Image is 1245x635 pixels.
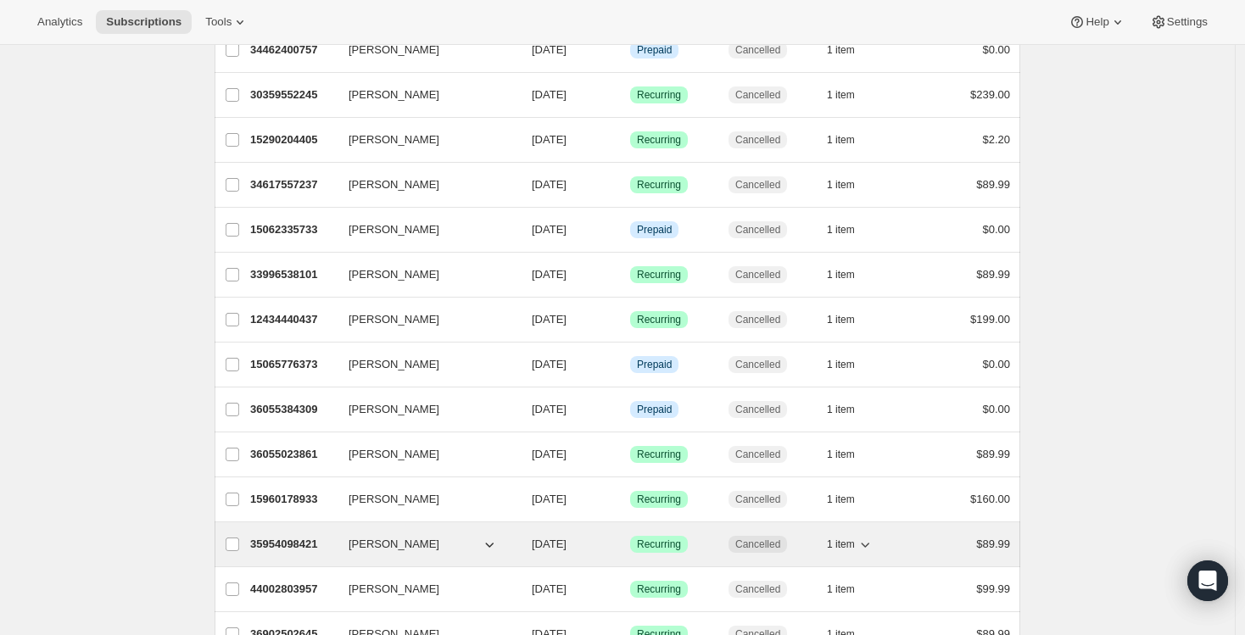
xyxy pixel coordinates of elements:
[827,268,855,281] span: 1 item
[338,396,508,423] button: [PERSON_NAME]
[338,261,508,288] button: [PERSON_NAME]
[827,88,855,102] span: 1 item
[827,398,874,421] button: 1 item
[637,43,672,57] span: Prepaid
[982,358,1010,370] span: $0.00
[532,358,567,370] span: [DATE]
[976,268,1010,281] span: $89.99
[976,582,1010,595] span: $99.99
[37,15,82,29] span: Analytics
[637,178,681,192] span: Recurring
[338,306,508,333] button: [PERSON_NAME]
[735,223,780,237] span: Cancelled
[250,86,335,103] p: 30359552245
[827,43,855,57] span: 1 item
[970,493,1010,505] span: $160.00
[532,313,567,326] span: [DATE]
[349,86,439,103] span: [PERSON_NAME]
[637,493,681,506] span: Recurring
[735,358,780,371] span: Cancelled
[250,128,1010,152] div: 15290204405[PERSON_NAME][DATE]SuccessRecurringCancelled1 item$2.20
[637,133,681,147] span: Recurring
[735,178,780,192] span: Cancelled
[349,42,439,58] span: [PERSON_NAME]
[250,221,335,238] p: 15062335733
[827,582,855,596] span: 1 item
[532,268,567,281] span: [DATE]
[338,351,508,378] button: [PERSON_NAME]
[637,582,681,596] span: Recurring
[982,223,1010,236] span: $0.00
[250,266,335,283] p: 33996538101
[827,313,855,326] span: 1 item
[827,263,874,287] button: 1 item
[827,538,855,551] span: 1 item
[735,538,780,551] span: Cancelled
[827,308,874,331] button: 1 item
[250,131,335,148] p: 15290204405
[96,10,192,34] button: Subscriptions
[735,43,780,57] span: Cancelled
[349,131,439,148] span: [PERSON_NAME]
[532,493,567,505] span: [DATE]
[532,133,567,146] span: [DATE]
[1167,15,1208,29] span: Settings
[338,486,508,513] button: [PERSON_NAME]
[982,43,1010,56] span: $0.00
[827,173,874,197] button: 1 item
[735,313,780,326] span: Cancelled
[250,487,1010,511] div: 15960178933[PERSON_NAME][DATE]SuccessRecurringCancelled1 item$160.00
[250,581,335,598] p: 44002803957
[532,178,567,191] span: [DATE]
[735,448,780,461] span: Cancelled
[532,88,567,101] span: [DATE]
[532,43,567,56] span: [DATE]
[637,538,681,551] span: Recurring
[637,448,681,461] span: Recurring
[1058,10,1136,34] button: Help
[637,223,672,237] span: Prepaid
[827,487,874,511] button: 1 item
[338,216,508,243] button: [PERSON_NAME]
[827,353,874,376] button: 1 item
[250,577,1010,601] div: 44002803957[PERSON_NAME][DATE]SuccessRecurringCancelled1 item$99.99
[827,443,874,466] button: 1 item
[349,266,439,283] span: [PERSON_NAME]
[982,133,1010,146] span: $2.20
[338,36,508,64] button: [PERSON_NAME]
[349,311,439,328] span: [PERSON_NAME]
[970,313,1010,326] span: $199.00
[735,268,780,281] span: Cancelled
[338,81,508,109] button: [PERSON_NAME]
[637,403,672,416] span: Prepaid
[250,536,335,553] p: 35954098421
[205,15,232,29] span: Tools
[250,446,335,463] p: 36055023861
[250,491,335,508] p: 15960178933
[349,536,439,553] span: [PERSON_NAME]
[250,263,1010,287] div: 33996538101[PERSON_NAME][DATE]SuccessRecurringCancelled1 item$89.99
[827,577,874,601] button: 1 item
[532,538,567,550] span: [DATE]
[250,398,1010,421] div: 36055384309[PERSON_NAME][DATE]InfoPrepaidCancelled1 item$0.00
[532,223,567,236] span: [DATE]
[827,218,874,242] button: 1 item
[970,88,1010,101] span: $239.00
[1140,10,1218,34] button: Settings
[250,311,335,328] p: 12434440437
[250,173,1010,197] div: 34617557237[PERSON_NAME][DATE]SuccessRecurringCancelled1 item$89.99
[349,581,439,598] span: [PERSON_NAME]
[338,531,508,558] button: [PERSON_NAME]
[735,403,780,416] span: Cancelled
[827,532,874,556] button: 1 item
[532,582,567,595] span: [DATE]
[349,446,439,463] span: [PERSON_NAME]
[827,493,855,506] span: 1 item
[349,221,439,238] span: [PERSON_NAME]
[827,178,855,192] span: 1 item
[827,128,874,152] button: 1 item
[338,441,508,468] button: [PERSON_NAME]
[1086,15,1108,29] span: Help
[349,401,439,418] span: [PERSON_NAME]
[637,268,681,281] span: Recurring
